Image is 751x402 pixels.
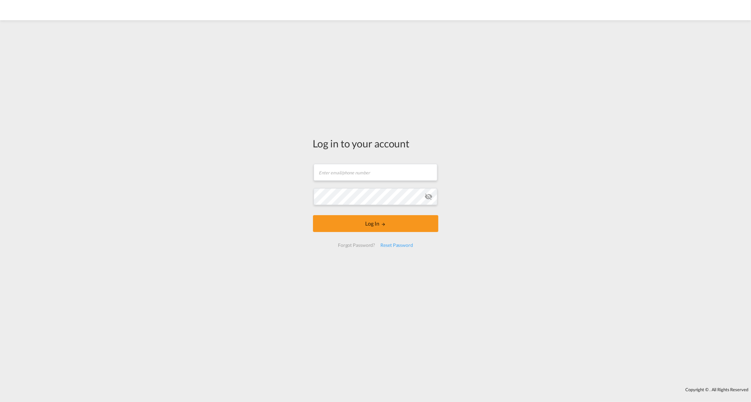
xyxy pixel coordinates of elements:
[313,136,438,150] div: Log in to your account
[314,164,437,181] input: Enter email/phone number
[378,239,416,251] div: Reset Password
[425,193,433,201] md-icon: icon-eye-off
[335,239,378,251] div: Forgot Password?
[313,215,438,232] button: LOGIN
